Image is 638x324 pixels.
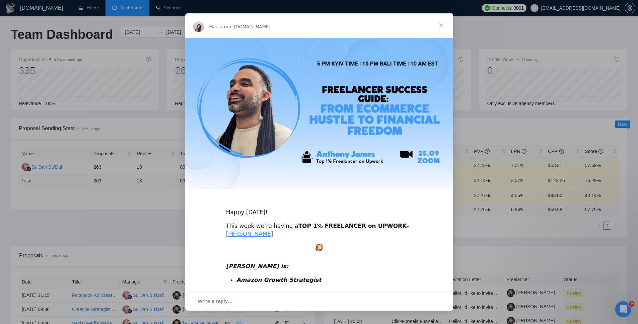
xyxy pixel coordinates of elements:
[226,231,273,237] a: [PERSON_NAME]
[226,263,289,269] i: [PERSON_NAME] is:
[236,276,322,283] i: Amazon Growth Strategist
[198,297,233,306] span: Write a reply…
[222,24,270,29] span: from [DOMAIN_NAME]
[185,292,453,311] div: Open conversation and reply
[209,24,223,29] span: Mariia
[429,13,453,37] span: Close
[298,223,407,229] b: TOP 1% FREELANCER on UPWORK
[315,244,323,251] img: :excited:
[226,200,412,217] div: Happy [DATE]!
[226,222,412,238] div: This week we’re having a -
[193,21,204,32] img: Profile image for Mariia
